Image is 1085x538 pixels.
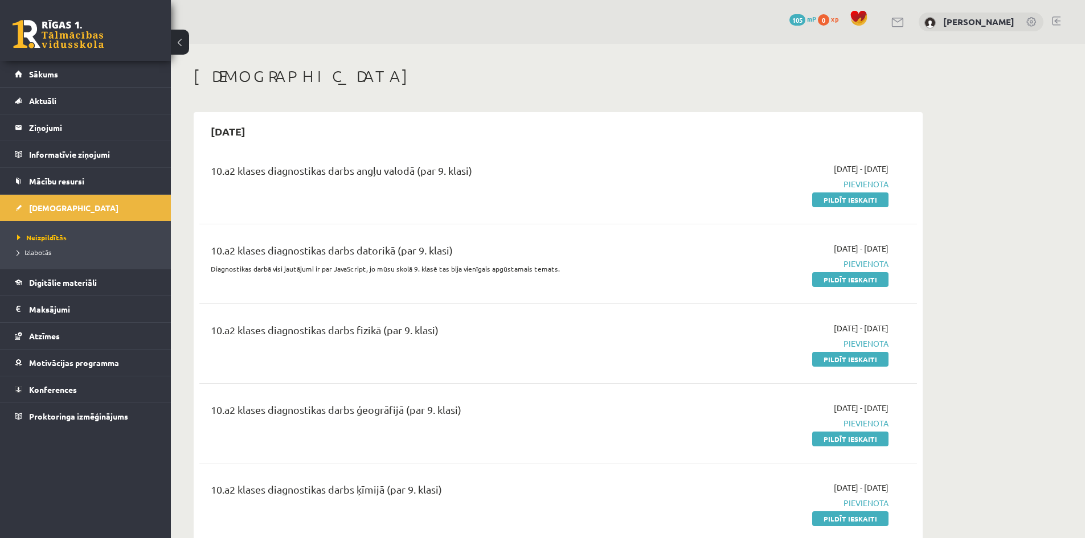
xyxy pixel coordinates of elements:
a: Digitālie materiāli [15,269,157,295]
span: [DATE] - [DATE] [834,163,889,175]
span: [DEMOGRAPHIC_DATA] [29,203,118,213]
a: Pildīt ieskaiti [812,432,889,446]
legend: Informatīvie ziņojumi [29,141,157,167]
span: Mācību resursi [29,176,84,186]
span: [DATE] - [DATE] [834,322,889,334]
legend: Maksājumi [29,296,157,322]
a: Pildīt ieskaiti [812,272,889,287]
a: Konferences [15,376,157,403]
div: 10.a2 klases diagnostikas darbs ķīmijā (par 9. klasi) [211,482,657,503]
span: [DATE] - [DATE] [834,482,889,494]
a: Pildīt ieskaiti [812,511,889,526]
a: Atzīmes [15,323,157,349]
h2: [DATE] [199,118,257,145]
span: xp [831,14,838,23]
span: Pievienota [674,417,889,429]
span: 0 [818,14,829,26]
img: Aleks Netlavs [924,17,936,28]
span: mP [807,14,816,23]
a: Rīgas 1. Tālmācības vidusskola [13,20,104,48]
span: Pievienota [674,178,889,190]
a: 0 xp [818,14,844,23]
a: 105 mP [789,14,816,23]
span: Pievienota [674,497,889,509]
span: [DATE] - [DATE] [834,243,889,254]
span: Sākums [29,69,58,79]
a: Izlabotās [17,247,159,257]
div: 10.a2 klases diagnostikas darbs ģeogrāfijā (par 9. klasi) [211,402,657,423]
a: Ziņojumi [15,114,157,141]
a: Proktoringa izmēģinājums [15,403,157,429]
a: Mācību resursi [15,168,157,194]
a: Maksājumi [15,296,157,322]
span: Motivācijas programma [29,358,119,368]
a: Aktuāli [15,88,157,114]
span: Atzīmes [29,331,60,341]
span: Konferences [29,384,77,395]
a: Pildīt ieskaiti [812,352,889,367]
span: Pievienota [674,338,889,350]
a: Sākums [15,61,157,87]
a: [DEMOGRAPHIC_DATA] [15,195,157,221]
div: 10.a2 klases diagnostikas darbs datorikā (par 9. klasi) [211,243,657,264]
a: Motivācijas programma [15,350,157,376]
a: Pildīt ieskaiti [812,192,889,207]
span: Aktuāli [29,96,56,106]
a: Neizpildītās [17,232,159,243]
span: Neizpildītās [17,233,67,242]
a: [PERSON_NAME] [943,16,1014,27]
span: Pievienota [674,258,889,270]
div: 10.a2 klases diagnostikas darbs angļu valodā (par 9. klasi) [211,163,657,184]
span: Proktoringa izmēģinājums [29,411,128,421]
span: 105 [789,14,805,26]
span: Izlabotās [17,248,51,257]
span: [DATE] - [DATE] [834,402,889,414]
div: 10.a2 klases diagnostikas darbs fizikā (par 9. klasi) [211,322,657,343]
span: Digitālie materiāli [29,277,97,288]
a: Informatīvie ziņojumi [15,141,157,167]
legend: Ziņojumi [29,114,157,141]
h1: [DEMOGRAPHIC_DATA] [194,67,923,86]
p: Diagnostikas darbā visi jautājumi ir par JavaScript, jo mūsu skolā 9. klasē tas bija vienīgais ap... [211,264,657,274]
